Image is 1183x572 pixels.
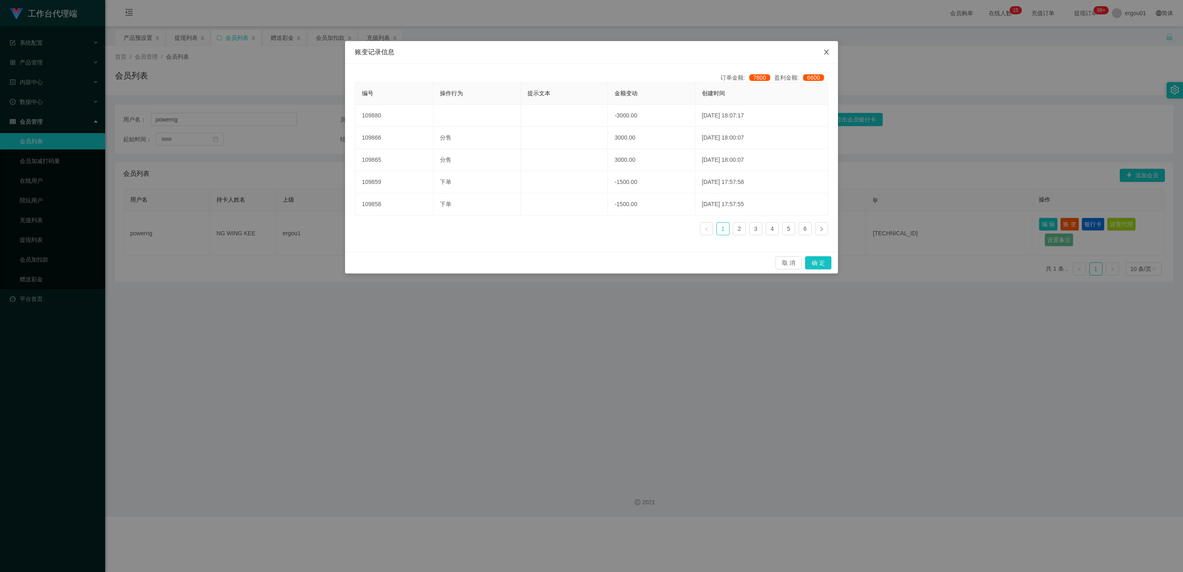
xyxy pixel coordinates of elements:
i: 图标: close [823,49,830,55]
td: -1500.00 [608,171,695,193]
span: 金额变动 [615,90,638,96]
div: 订单金额: [720,74,774,82]
li: 下一页 [815,222,828,235]
a: 5 [783,223,795,235]
i: 图标: left [704,227,709,232]
td: 3000.00 [608,149,695,171]
span: 操作行为 [440,90,463,96]
div: 账变记录信息 [355,48,828,57]
li: 2 [733,222,746,235]
td: 分售 [433,149,520,171]
td: [DATE] 18:07:17 [695,105,828,127]
td: -3000.00 [608,105,695,127]
td: [DATE] 17:57:55 [695,193,828,216]
li: 6 [799,222,812,235]
button: 确 定 [805,256,831,269]
a: 4 [766,223,778,235]
button: Close [815,41,838,64]
li: 1 [716,222,730,235]
td: 109865 [355,149,433,171]
div: 盈利金额: [774,74,828,82]
i: 图标: right [819,227,824,232]
li: 上一页 [700,222,713,235]
a: 3 [750,223,762,235]
td: 109859 [355,171,433,193]
td: 下单 [433,193,520,216]
li: 3 [749,222,762,235]
td: 109866 [355,127,433,149]
span: 7800 [749,74,770,81]
span: 6600 [803,74,824,81]
a: 1 [717,223,729,235]
a: 6 [799,223,811,235]
span: 提示文本 [527,90,550,96]
span: 编号 [362,90,373,96]
td: 分售 [433,127,520,149]
a: 2 [733,223,746,235]
td: 109880 [355,105,433,127]
li: 5 [782,222,795,235]
td: [DATE] 18:00:07 [695,149,828,171]
li: 4 [766,222,779,235]
button: 取 消 [776,256,802,269]
td: [DATE] 18:00:07 [695,127,828,149]
td: 109858 [355,193,433,216]
td: -1500.00 [608,193,695,216]
td: 3000.00 [608,127,695,149]
td: 下单 [433,171,520,193]
span: 创建时间 [702,90,725,96]
td: [DATE] 17:57:58 [695,171,828,193]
